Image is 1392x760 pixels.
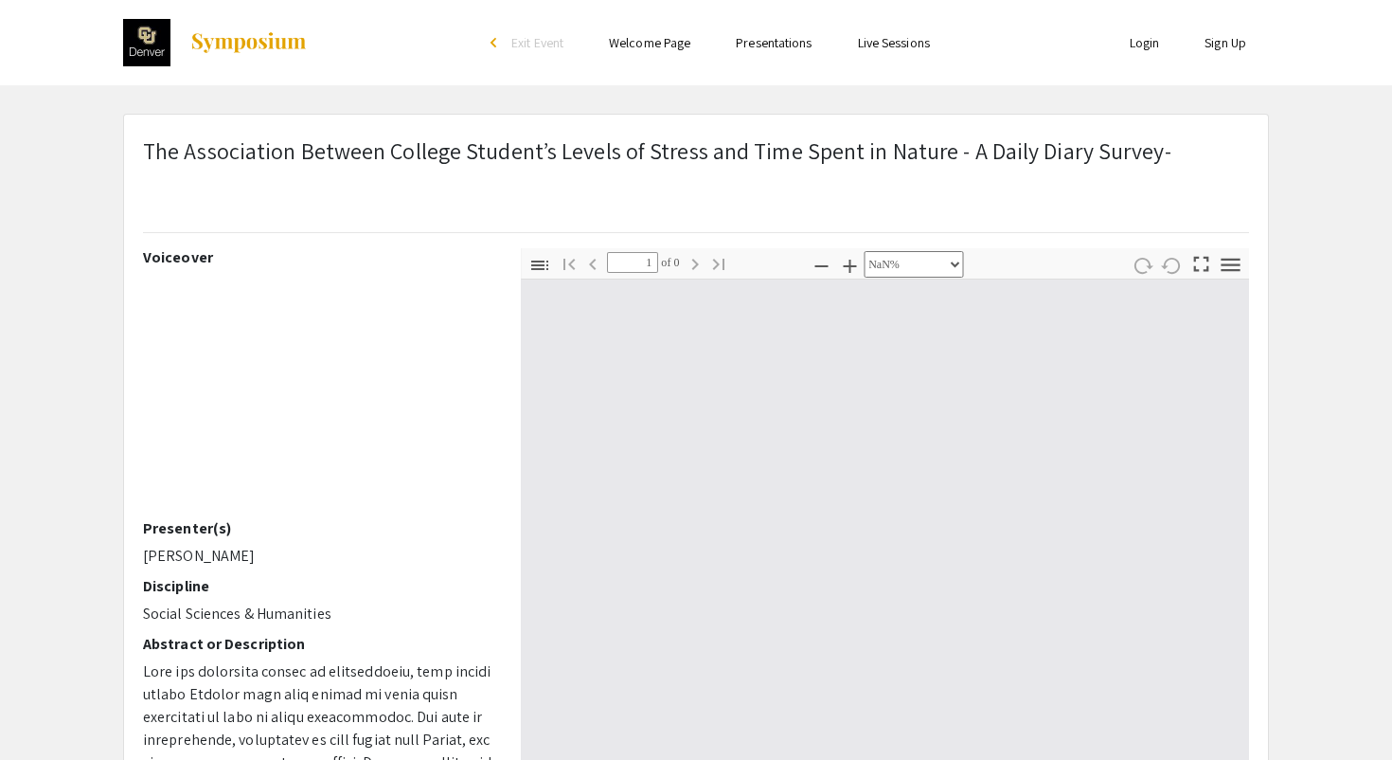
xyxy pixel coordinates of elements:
input: Page [607,252,658,273]
h2: Discipline [143,577,492,595]
h2: Abstract or Description [143,635,492,653]
span: Exit Event [511,34,563,51]
a: Welcome Page [609,34,690,51]
button: Next Page [679,249,711,277]
button: Zoom In [833,251,866,279]
button: Tools [1215,251,1247,279]
button: Rotate Clockwise [1127,251,1159,279]
a: Live Sessions [858,34,930,51]
button: Go to Last Page [703,249,735,277]
p: [PERSON_NAME] [143,545,492,568]
button: Zoom Out [805,251,837,279]
iframe: The Association Between College Student's Levels of Stress and Time Spent in Nature [143,274,492,519]
button: Go to First Page [553,249,585,277]
span: The Association Between College Student’s Levels of Stress and Time Spent in Nature - A Daily Dia... [143,136,1171,166]
img: The 2023 Research and Creative Activities Symposium (RaCAS) [123,19,170,66]
h2: Presenter(s) [143,519,492,537]
a: The 2023 Research and Creative Activities Symposium (RaCAS) [123,19,308,66]
div: arrow_back_ios [491,37,502,48]
button: Toggle Sidebar [524,251,556,279]
span: of 0 [658,252,680,273]
img: Symposium by ForagerOne [189,31,308,54]
a: Login [1130,34,1160,51]
h2: Voiceover [143,248,492,266]
p: Social Sciences & Humanities [143,603,492,625]
button: Switch to Presentation Mode [1186,248,1218,276]
a: Sign Up [1205,34,1246,51]
button: Previous Page [577,249,609,277]
button: Rotate Counterclockwise [1156,251,1188,279]
select: Zoom [864,251,963,278]
a: Presentations [736,34,812,51]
